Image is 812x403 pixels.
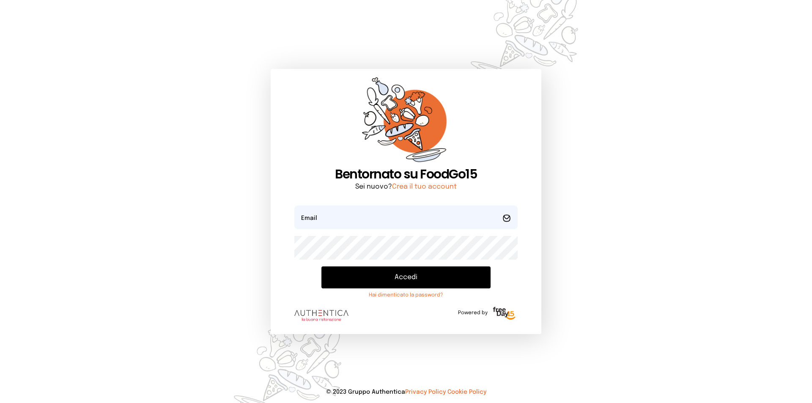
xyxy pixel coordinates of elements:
[447,389,486,395] a: Cookie Policy
[14,388,798,396] p: © 2023 Gruppo Authentica
[294,310,348,321] img: logo.8f33a47.png
[321,266,491,288] button: Accedi
[458,310,488,316] span: Powered by
[294,182,518,192] p: Sei nuovo?
[392,183,457,190] a: Crea il tuo account
[405,389,446,395] a: Privacy Policy
[321,292,491,299] a: Hai dimenticato la password?
[491,305,518,322] img: logo-freeday.3e08031.png
[362,77,450,167] img: sticker-orange.65babaf.png
[294,167,518,182] h1: Bentornato su FoodGo15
